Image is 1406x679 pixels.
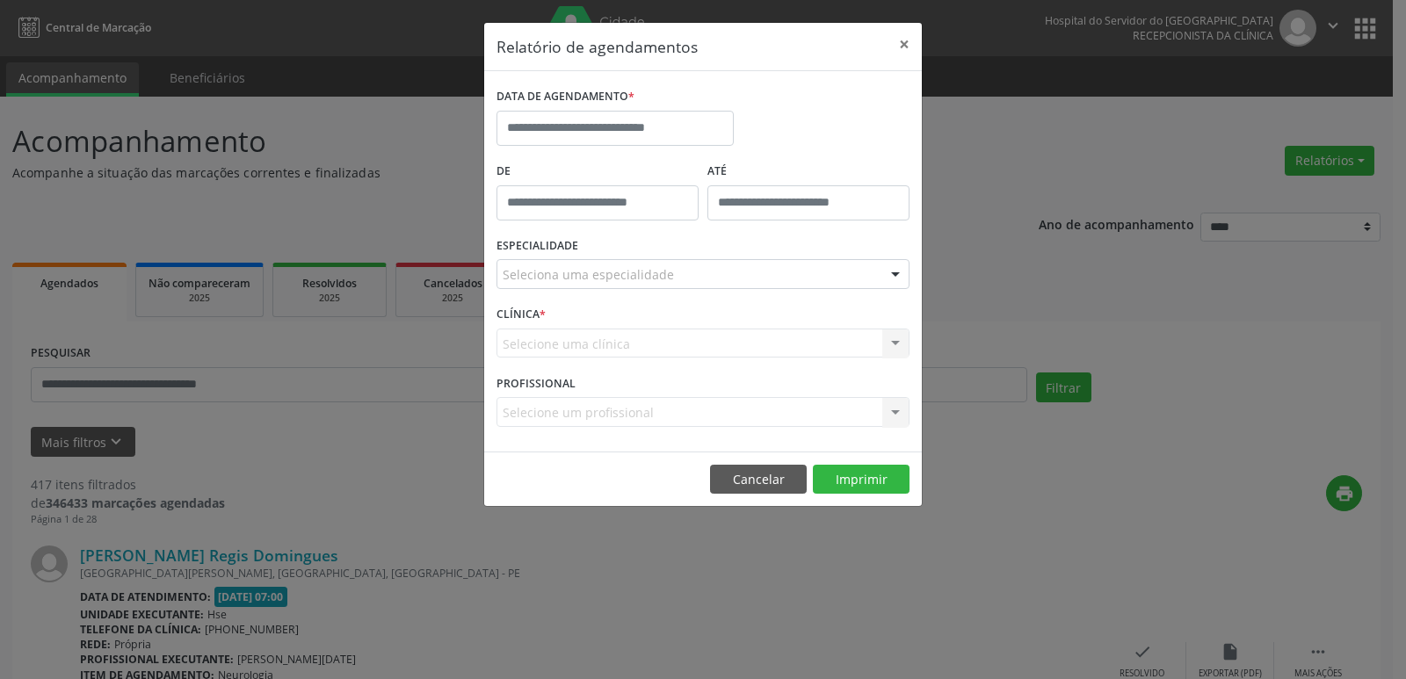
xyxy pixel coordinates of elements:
button: Cancelar [710,465,807,495]
span: Seleciona uma especialidade [503,265,674,284]
label: ESPECIALIDADE [496,233,578,260]
button: Imprimir [813,465,910,495]
label: CLÍNICA [496,301,546,329]
h5: Relatório de agendamentos [496,35,698,58]
label: De [496,158,699,185]
label: DATA DE AGENDAMENTO [496,83,634,111]
label: PROFISSIONAL [496,370,576,397]
label: ATÉ [707,158,910,185]
button: Close [887,23,922,66]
